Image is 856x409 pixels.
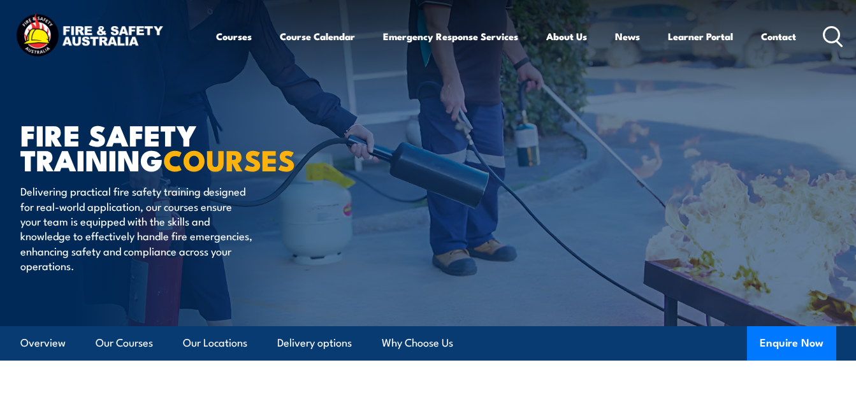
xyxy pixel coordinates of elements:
[20,183,253,273] p: Delivering practical fire safety training designed for real-world application, our courses ensure...
[96,326,153,360] a: Our Courses
[280,21,355,52] a: Course Calendar
[163,137,295,181] strong: COURSES
[216,21,252,52] a: Courses
[277,326,352,360] a: Delivery options
[183,326,247,360] a: Our Locations
[761,21,796,52] a: Contact
[20,326,66,360] a: Overview
[383,21,518,52] a: Emergency Response Services
[20,122,335,171] h1: FIRE SAFETY TRAINING
[615,21,640,52] a: News
[747,326,836,361] button: Enquire Now
[546,21,587,52] a: About Us
[668,21,733,52] a: Learner Portal
[382,326,453,360] a: Why Choose Us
